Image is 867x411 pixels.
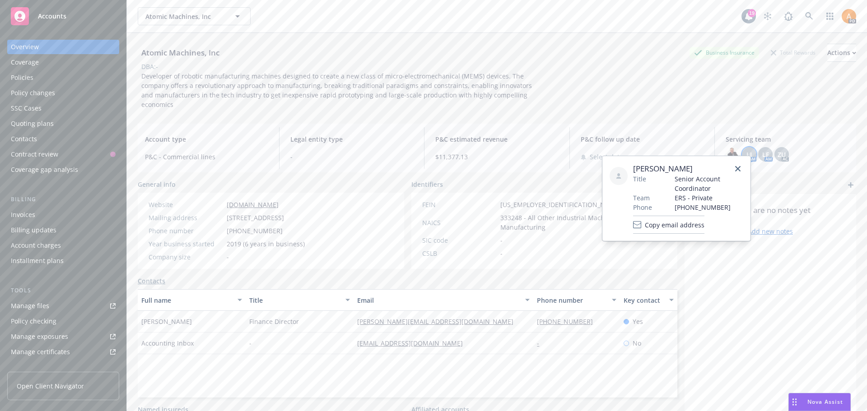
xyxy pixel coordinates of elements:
div: Atomic Machines, Inc [138,47,223,59]
span: Team [633,193,650,203]
span: Account type [145,134,268,144]
span: LF [762,150,769,159]
div: Mailing address [149,213,223,222]
div: Contract review [11,147,58,162]
div: Business Insurance [690,47,759,58]
span: 333248 - All Other Industrial Machinery Manufacturing [500,213,667,232]
span: [STREET_ADDRESS] [227,213,284,222]
div: SSC Cases [11,101,42,115]
a: Overview [7,40,119,54]
a: - [537,339,546,347]
span: [PERSON_NAME] [141,317,192,326]
span: Accounts [38,13,66,20]
span: P&C follow up date [581,134,704,144]
span: - [227,252,229,262]
a: Accounts [7,4,119,29]
span: Copy email address [645,220,704,230]
span: Title [633,174,646,184]
div: Coverage gap analysis [11,162,78,177]
a: Contacts [138,276,165,286]
span: No [633,338,641,348]
div: Email [357,296,520,305]
div: Billing updates [11,223,56,237]
span: Nova Assist [807,398,843,406]
a: [DOMAIN_NAME] [227,200,279,209]
span: Atomic Machines, Inc [145,12,224,21]
a: close [732,163,743,174]
a: [PHONE_NUMBER] [537,317,600,326]
a: Add new notes [748,226,793,236]
div: SIC code [422,236,497,245]
div: Coverage [11,55,39,69]
span: There are no notes yet [731,205,811,216]
button: Nova Assist [788,393,851,411]
a: [PERSON_NAME][EMAIL_ADDRESS][DOMAIN_NAME] [357,317,521,326]
a: Invoices [7,208,119,222]
div: Company size [149,252,223,262]
button: Full name [138,289,246,311]
span: [PHONE_NUMBER] [227,226,283,236]
span: Identifiers [411,180,443,189]
a: Policy checking [7,314,119,328]
a: Billing updates [7,223,119,237]
a: Manage exposures [7,329,119,344]
span: Yes [633,317,643,326]
span: - [249,338,252,348]
div: Title [249,296,340,305]
span: Finance Director [249,317,299,326]
span: P&C - Commercial lines [145,152,268,162]
a: Switch app [821,7,839,25]
span: ERS - Private [675,193,743,203]
div: Key contact [624,296,664,305]
span: Developer of robotic manufacturing machines designed to create a new class of micro-electromechan... [141,72,534,109]
div: Overview [11,40,39,54]
span: Senior Account Coordinator [675,174,743,193]
a: Manage files [7,299,119,313]
span: General info [138,180,176,189]
div: Actions [827,44,856,61]
div: Account charges [11,238,61,253]
span: [PHONE_NUMBER] [675,203,743,212]
a: Search [800,7,818,25]
span: 2019 (6 years in business) [227,239,305,249]
a: Installment plans [7,254,119,268]
span: - [500,249,503,258]
a: Policies [7,70,119,85]
button: Actions [827,44,856,62]
span: Phone [633,203,652,212]
a: Report a Bug [779,7,797,25]
a: Contract review [7,147,119,162]
span: - [290,152,414,162]
div: Policy changes [11,86,55,100]
span: - [500,236,503,245]
span: Servicing team [726,134,849,144]
a: add [845,180,856,190]
a: Policy changes [7,86,119,100]
button: Title [246,289,354,311]
a: Coverage [7,55,119,69]
div: Policies [11,70,33,85]
a: Manage BORs [7,360,119,374]
div: Year business started [149,239,223,249]
div: Total Rewards [766,47,820,58]
span: Legal entity type [290,134,414,144]
a: Manage certificates [7,345,119,359]
div: Policy checking [11,314,56,328]
div: Manage exposures [11,329,68,344]
span: LI [746,150,752,159]
img: photo [842,9,856,23]
div: Tools [7,286,119,295]
span: [US_EMPLOYER_IDENTIFICATION_NUMBER] [500,200,629,209]
div: Billing [7,195,119,204]
a: Account charges [7,238,119,253]
div: Full name [141,296,232,305]
div: CSLB [422,249,497,258]
div: Phone number [537,296,606,305]
a: Contacts [7,132,119,146]
button: Email [354,289,533,311]
span: ZU [778,150,786,159]
span: Accounting Inbox [141,338,194,348]
span: [PERSON_NAME] [633,163,743,174]
a: Coverage gap analysis [7,162,119,177]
